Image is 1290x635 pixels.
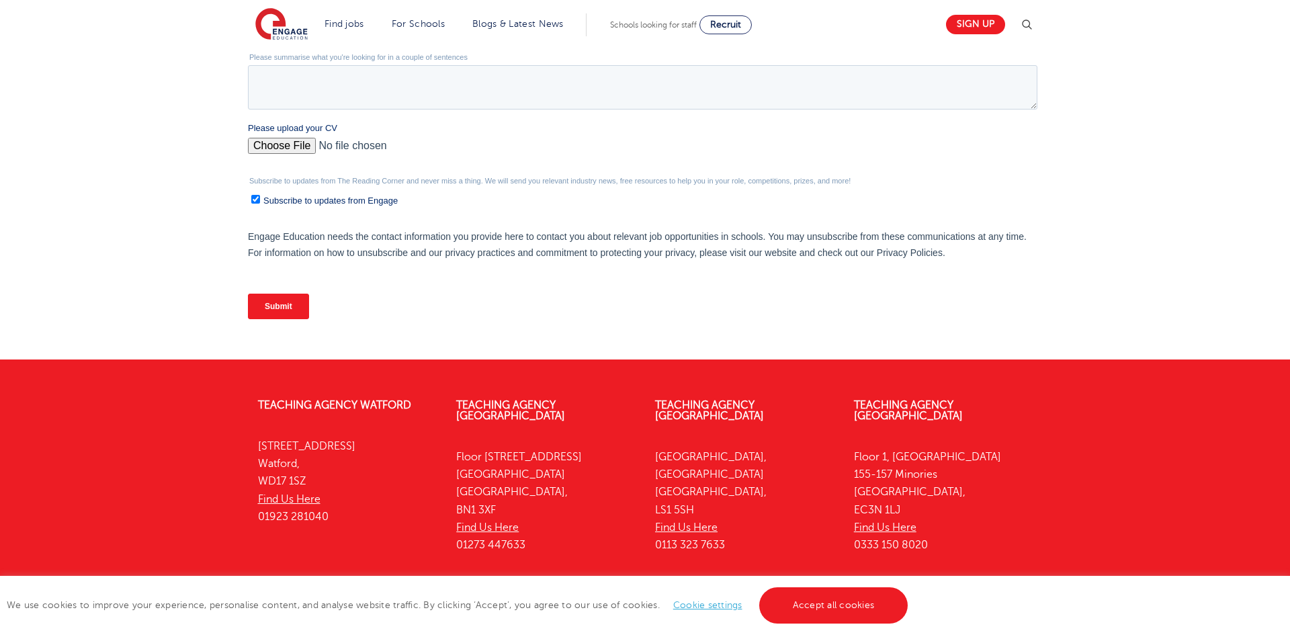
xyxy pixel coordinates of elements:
[258,437,437,525] p: [STREET_ADDRESS] Watford, WD17 1SZ 01923 281040
[610,20,697,30] span: Schools looking for staff
[325,19,364,29] a: Find jobs
[472,19,564,29] a: Blogs & Latest News
[759,587,908,624] a: Accept all cookies
[7,600,911,610] span: We use cookies to improve your experience, personalise content, and analyse website traffic. By c...
[854,448,1033,554] p: Floor 1, [GEOGRAPHIC_DATA] 155-157 Minories [GEOGRAPHIC_DATA], EC3N 1LJ 0333 150 8020
[710,19,741,30] span: Recruit
[854,399,963,422] a: Teaching Agency [GEOGRAPHIC_DATA]
[655,448,834,554] p: [GEOGRAPHIC_DATA], [GEOGRAPHIC_DATA] [GEOGRAPHIC_DATA], LS1 5SH 0113 323 7633
[655,399,764,422] a: Teaching Agency [GEOGRAPHIC_DATA]
[456,448,635,554] p: Floor [STREET_ADDRESS] [GEOGRAPHIC_DATA] [GEOGRAPHIC_DATA], BN1 3XF 01273 447633
[392,19,445,29] a: For Schools
[673,600,742,610] a: Cookie settings
[15,462,150,472] span: Subscribe to updates from Engage
[3,462,12,470] input: Subscribe to updates from Engage
[255,8,308,42] img: Engage Education
[456,521,519,534] a: Find Us Here
[456,399,565,422] a: Teaching Agency [GEOGRAPHIC_DATA]
[946,15,1005,34] a: Sign up
[398,3,790,30] input: *Last name
[655,521,718,534] a: Find Us Here
[699,15,752,34] a: Recruit
[854,521,916,534] a: Find Us Here
[258,493,320,505] a: Find Us Here
[258,399,411,411] a: Teaching Agency Watford
[398,44,790,71] input: *Contact Number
